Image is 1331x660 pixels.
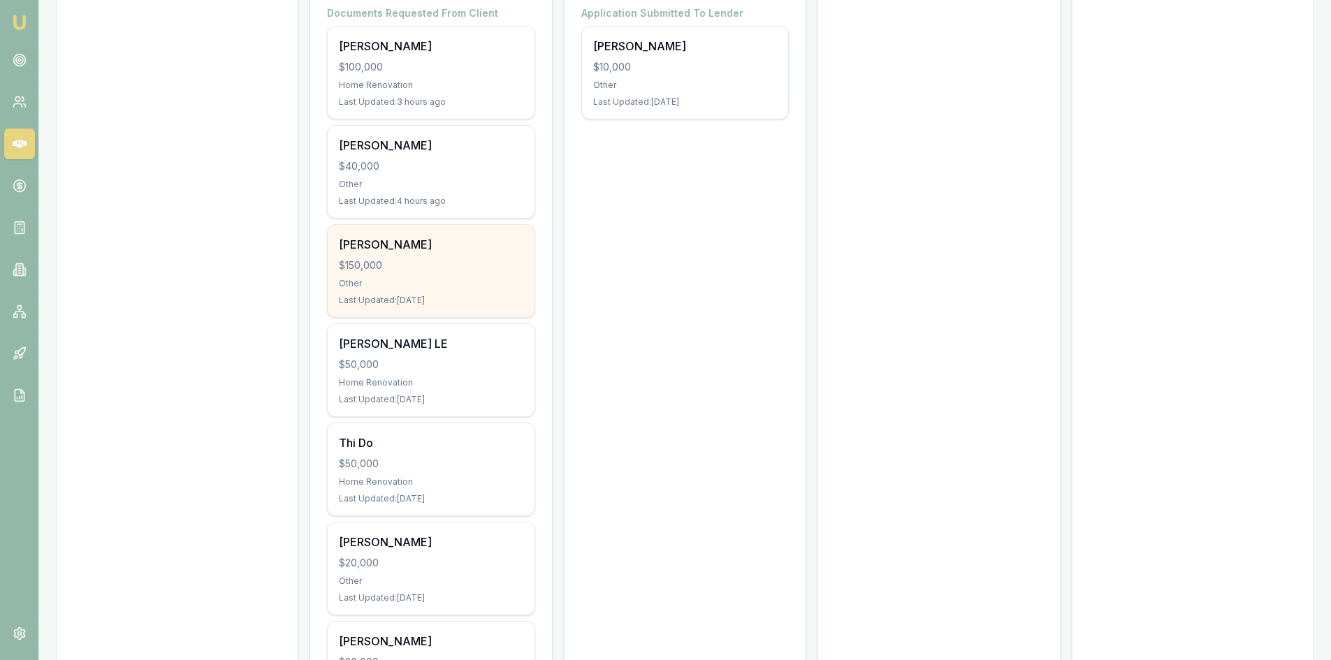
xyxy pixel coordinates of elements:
[339,493,523,504] div: Last Updated: [DATE]
[339,196,523,207] div: Last Updated: 4 hours ago
[339,258,523,272] div: $150,000
[339,335,523,352] div: [PERSON_NAME] LE
[339,60,523,74] div: $100,000
[339,556,523,570] div: $20,000
[339,159,523,173] div: $40,000
[339,633,523,650] div: [PERSON_NAME]
[339,179,523,190] div: Other
[339,38,523,54] div: [PERSON_NAME]
[581,6,789,20] h4: Application Submitted To Lender
[11,14,28,31] img: emu-icon-u.png
[339,534,523,550] div: [PERSON_NAME]
[339,457,523,471] div: $50,000
[339,358,523,372] div: $50,000
[593,80,777,91] div: Other
[339,592,523,603] div: Last Updated: [DATE]
[339,295,523,306] div: Last Updated: [DATE]
[339,278,523,289] div: Other
[339,575,523,587] div: Other
[339,96,523,108] div: Last Updated: 3 hours ago
[339,394,523,405] div: Last Updated: [DATE]
[593,60,777,74] div: $10,000
[593,38,777,54] div: [PERSON_NAME]
[339,434,523,451] div: Thi Do
[339,377,523,388] div: Home Renovation
[339,236,523,253] div: [PERSON_NAME]
[327,6,534,20] h4: Documents Requested From Client
[339,80,523,91] div: Home Renovation
[593,96,777,108] div: Last Updated: [DATE]
[339,137,523,154] div: [PERSON_NAME]
[339,476,523,487] div: Home Renovation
